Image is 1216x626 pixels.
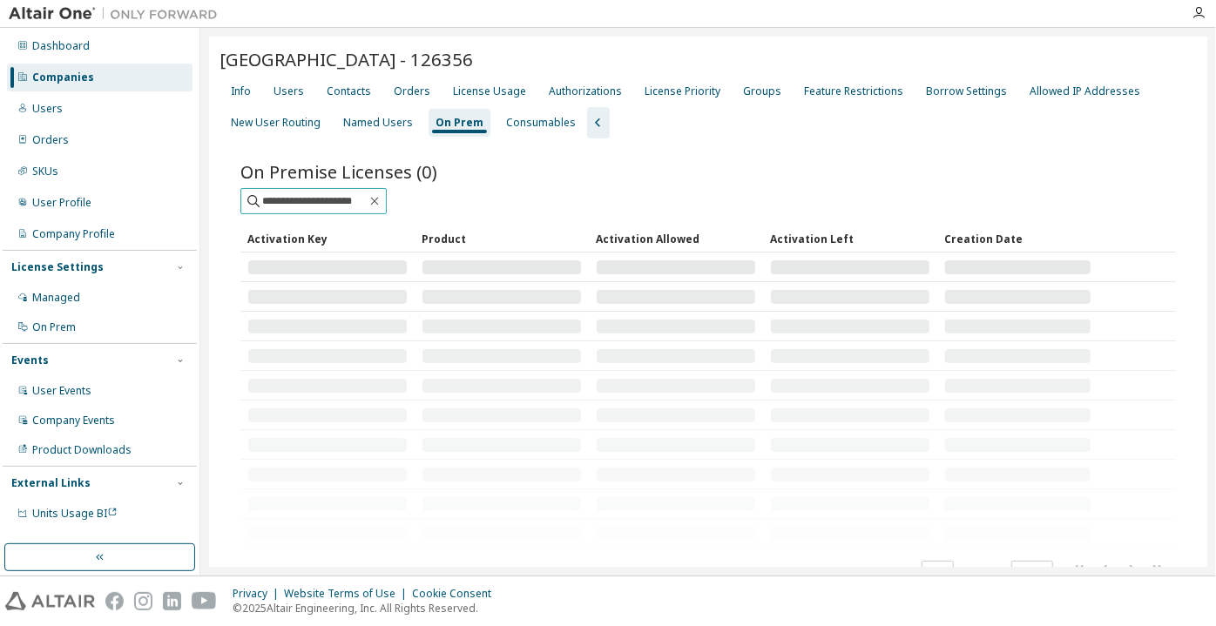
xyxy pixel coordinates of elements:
[274,84,304,98] div: Users
[394,84,430,98] div: Orders
[163,592,181,610] img: linkedin.svg
[32,39,90,53] div: Dashboard
[770,225,930,252] div: Activation Left
[32,71,94,84] div: Companies
[284,587,412,601] div: Website Terms of Use
[220,47,473,71] span: [GEOGRAPHIC_DATA] - 126356
[944,225,1091,252] div: Creation Date
[240,159,437,184] span: On Premise Licenses (0)
[32,414,115,427] div: Company Events
[9,5,226,23] img: Altair One
[839,561,954,583] span: Items per page
[549,84,622,98] div: Authorizations
[506,116,576,130] div: Consumables
[969,561,1053,583] span: Page n.
[1030,84,1140,98] div: Allowed IP Addresses
[11,260,104,274] div: License Settings
[248,564,403,579] span: Showing entries 1 through 10 of 0
[32,196,91,210] div: User Profile
[11,353,49,367] div: Events
[343,116,413,130] div: Named Users
[192,592,217,610] img: youtube.svg
[32,384,91,398] div: User Events
[804,84,903,98] div: Feature Restrictions
[412,587,502,601] div: Cookie Consent
[327,84,371,98] div: Contacts
[5,592,95,610] img: altair_logo.svg
[422,225,582,252] div: Product
[231,116,321,130] div: New User Routing
[32,291,80,305] div: Managed
[32,320,76,334] div: On Prem
[233,601,502,616] p: © 2025 Altair Engineering, Inc. All Rights Reserved.
[32,227,115,241] div: Company Profile
[645,84,720,98] div: License Priority
[32,443,132,457] div: Product Downloads
[32,133,69,147] div: Orders
[926,565,949,579] button: 10
[32,102,63,116] div: Users
[233,587,284,601] div: Privacy
[32,506,118,521] span: Units Usage BI
[453,84,526,98] div: License Usage
[11,476,91,490] div: External Links
[926,84,1007,98] div: Borrow Settings
[436,116,483,130] div: On Prem
[596,225,756,252] div: Activation Allowed
[231,84,251,98] div: Info
[743,84,781,98] div: Groups
[134,592,152,610] img: instagram.svg
[105,592,124,610] img: facebook.svg
[32,165,58,178] div: SKUs
[247,225,408,252] div: Activation Key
